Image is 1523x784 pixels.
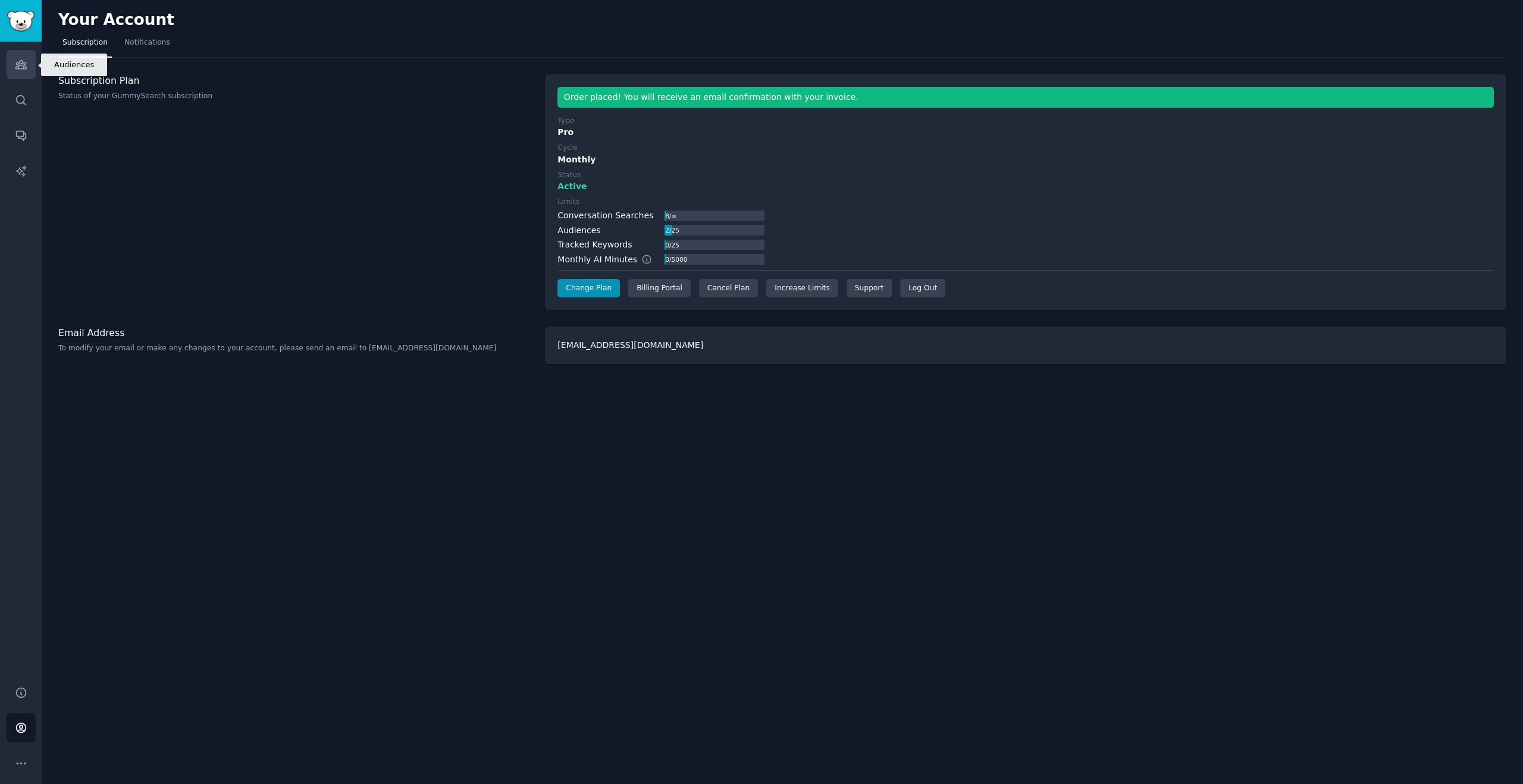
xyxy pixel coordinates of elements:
span: Notifications [124,37,170,48]
div: Status [557,170,581,181]
h3: Subscription Plan [58,74,532,87]
a: Increase Limits [766,279,838,298]
div: Audiences [557,224,600,237]
div: [EMAIL_ADDRESS][DOMAIN_NAME] [545,327,1506,364]
h3: Email Address [58,327,532,339]
div: Monthly AI Minutes [557,253,664,266]
a: Notifications [120,33,174,58]
div: Limits [557,197,579,208]
a: Change Plan [557,279,620,298]
div: 0 / 25 [665,240,681,250]
div: Cycle [557,143,577,153]
div: Billing Portal [628,279,691,298]
span: Subscription [62,37,108,48]
span: Active [557,180,587,193]
p: Status of your GummySearch subscription [58,91,532,102]
div: Cancel Plan [699,279,758,298]
div: Order placed! You will receive an email confirmation with your invoice. [557,87,1494,108]
h2: Your Account [58,11,174,30]
div: Conversation Searches [557,209,653,222]
img: GummySearch logo [7,11,35,32]
div: Monthly [557,153,1494,166]
div: Tracked Keywords [557,239,632,251]
p: To modify your email or make any changes to your account, please send an email to [EMAIL_ADDRESS]... [58,343,532,354]
div: Pro [557,126,1494,139]
div: Log Out [900,279,945,298]
div: 0 / 5000 [665,254,688,265]
div: Type [557,116,574,127]
a: Support [847,279,892,298]
div: 2 / 25 [665,225,681,236]
div: 8 / ∞ [665,211,678,221]
a: Subscription [58,33,112,58]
